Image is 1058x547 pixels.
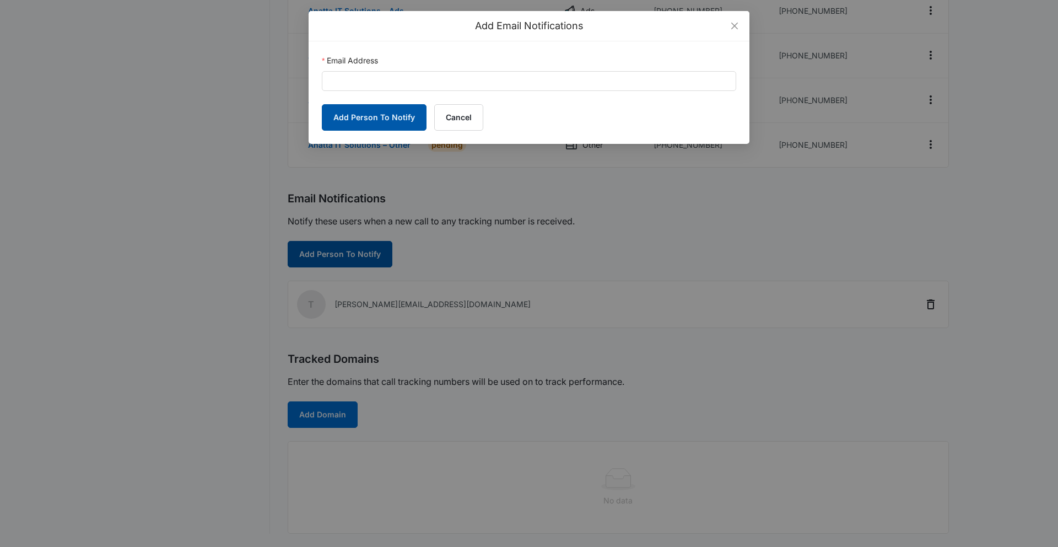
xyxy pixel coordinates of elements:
[322,55,378,67] label: Email Address
[434,104,483,131] button: Cancel
[322,71,736,91] input: Email Address
[322,20,736,32] div: Add Email Notifications
[720,11,749,41] button: Close
[730,22,739,30] span: close
[322,104,427,131] button: Add Person To Notify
